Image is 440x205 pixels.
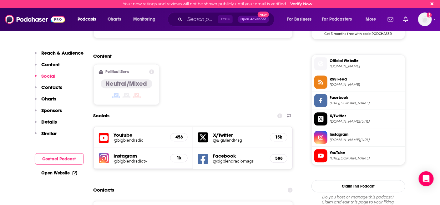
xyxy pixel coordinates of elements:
a: Official Website[DOMAIN_NAME] [314,57,402,70]
a: Show notifications dropdown [385,14,396,25]
p: Details [42,119,57,125]
span: For Business [287,15,312,24]
span: https://www.youtube.com/@bigblendradio [330,156,402,161]
span: Logged in as jbarbour [418,12,432,26]
p: Content [42,61,60,67]
a: Charts [104,14,125,24]
span: Monitoring [133,15,155,24]
svg: Email not verified [427,12,432,17]
span: Ctrl K [218,15,233,23]
button: open menu [361,14,384,24]
h5: 15k [275,134,282,140]
button: Details [35,119,57,130]
a: Facebook[URL][DOMAIN_NAME] [314,94,402,107]
h2: Content [94,53,288,59]
h5: 456 [175,134,182,140]
button: Social [35,73,56,85]
h4: Neutral/Mixed [106,80,147,88]
button: Open AdvancedNew [238,16,269,23]
a: Open Website [42,170,77,176]
p: Similar [42,130,57,136]
button: Charts [35,96,57,107]
div: Search podcasts, credits, & more... [174,12,281,27]
h2: Political Skew [105,70,129,74]
h5: 1k [175,155,182,161]
a: @bigblendradiotv [114,159,165,164]
span: twitter.com/BigBlendMag [330,119,402,124]
span: Podcasts [78,15,96,24]
span: Instagram [330,132,402,137]
a: YouTube[URL][DOMAIN_NAME] [314,149,402,162]
h5: X/Twitter [213,132,265,138]
p: Reach & Audience [42,50,84,56]
span: blendradioandtv.com [330,64,402,69]
span: YouTube [330,150,402,156]
button: Claim This Podcast [311,180,405,192]
span: X/Twitter [330,113,402,119]
span: Get 3 months free with code PODCHASER [312,28,405,36]
span: Do you host or manage this podcast? [311,195,405,200]
button: Show profile menu [418,12,432,26]
a: Acast Deal: Get 3 months free with code PODCHASER [312,10,405,35]
div: Your new ratings and reviews will not be shown publicly until your email is verified. [123,2,312,6]
a: X/Twitter[DOMAIN_NAME][URL] [314,112,402,125]
span: Facebook [330,95,402,100]
a: Instagram[DOMAIN_NAME][URL] [314,131,402,144]
h5: Facebook [213,153,265,159]
button: Reach & Audience [35,50,84,61]
p: Charts [42,96,57,102]
a: RSS Feed[DOMAIN_NAME] [314,76,402,89]
div: Claim and edit this page to your liking. [311,195,405,205]
h5: Youtube [114,132,165,138]
h2: Socials [94,110,110,122]
span: feeds.acast.com [330,82,402,87]
button: Contact Podcast [35,153,84,165]
button: Sponsors [35,107,62,119]
p: Sponsors [42,107,62,113]
span: More [366,15,376,24]
button: Content [35,61,60,73]
button: open menu [283,14,320,24]
span: instagram.com/bigblendradiotv [330,138,402,142]
h5: Instagram [114,153,165,159]
button: open menu [318,14,361,24]
button: open menu [129,14,164,24]
a: Verify Now [290,2,312,6]
div: Open Intercom Messenger [419,171,434,186]
span: RSS Feed [330,76,402,82]
button: open menu [73,14,104,24]
p: Social [42,73,56,79]
span: Charts [108,15,121,24]
img: iconImage [99,153,109,163]
h2: Contacts [94,184,114,196]
span: https://www.facebook.com/bigblendradiomags [330,101,402,105]
button: Similar [35,130,57,142]
a: @BigBlendMag [213,138,265,143]
p: Contacts [42,84,63,90]
a: @bigblendradio [114,138,165,143]
a: Show notifications dropdown [401,14,411,25]
img: User Profile [418,12,432,26]
a: @bigblendradiomags [213,159,265,164]
input: Search podcasts, credits, & more... [185,14,218,24]
button: Contacts [35,84,63,96]
span: For Podcasters [322,15,352,24]
img: Podchaser - Follow, Share and Rate Podcasts [5,13,65,25]
span: Official Website [330,58,402,64]
h5: 588 [275,156,282,161]
span: Open Advanced [240,18,266,21]
span: New [258,12,269,17]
